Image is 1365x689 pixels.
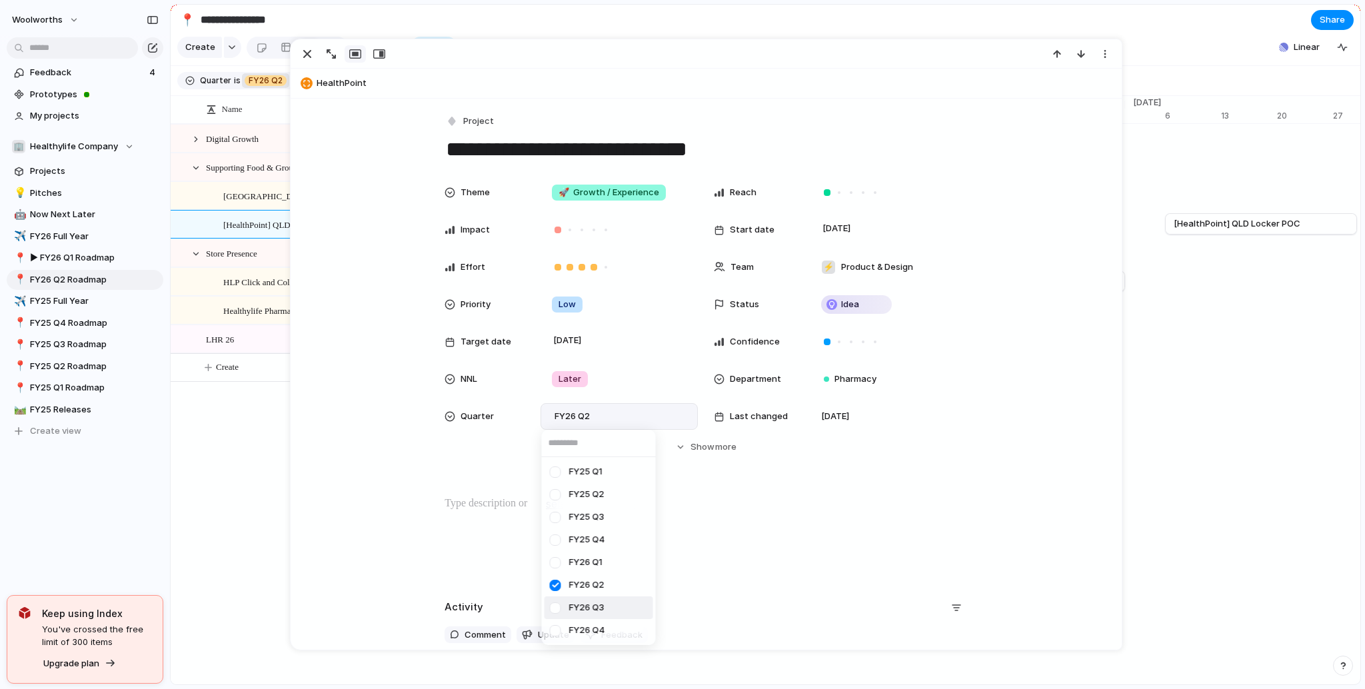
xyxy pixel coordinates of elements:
[569,624,605,637] span: FY26 Q4
[569,510,605,524] span: FY25 Q3
[569,533,605,546] span: FY25 Q4
[569,601,605,614] span: FY26 Q3
[569,556,603,569] span: FY26 Q1
[569,465,603,478] span: FY25 Q1
[569,578,605,592] span: FY26 Q2
[569,488,605,501] span: FY25 Q2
